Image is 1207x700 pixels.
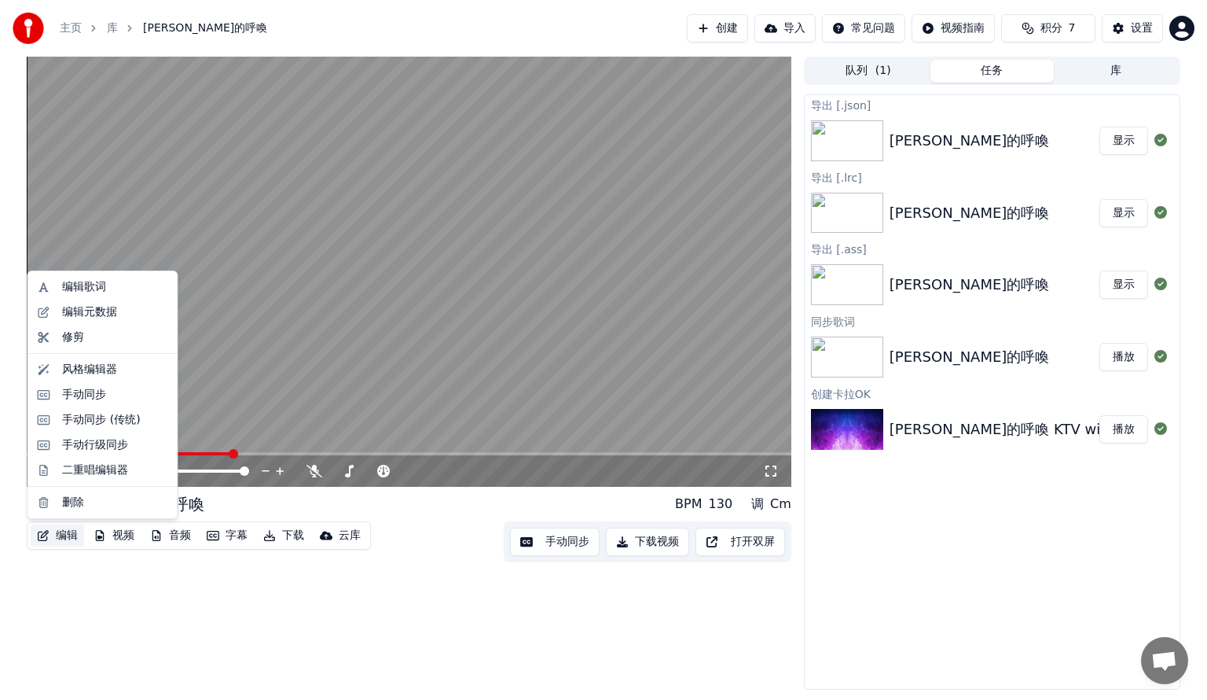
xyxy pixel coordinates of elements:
[875,63,891,79] span: ( 1 )
[87,525,141,547] button: 视频
[143,20,267,36] span: [PERSON_NAME]的呼喚
[1141,637,1188,684] div: 打開聊天
[1099,415,1148,444] button: 播放
[62,279,106,295] div: 编辑歌词
[805,168,1179,186] div: 导出 [.lrc]
[890,346,1050,368] div: [PERSON_NAME]的呼喚
[805,239,1179,258] div: 导出 [.ass]
[770,495,791,514] div: Cm
[709,495,733,514] div: 130
[510,528,600,556] button: 手动同步
[1099,343,1148,371] button: 播放
[1099,127,1148,155] button: 显示
[754,14,816,42] button: 导入
[13,13,44,44] img: youka
[62,412,140,428] div: 手动同步 (传统)
[62,387,106,403] div: 手动同步
[62,304,117,320] div: 编辑元数据
[751,495,764,514] div: 调
[890,274,1050,296] div: [PERSON_NAME]的呼喚
[107,20,118,36] a: 库
[805,384,1179,403] div: 创建卡拉OK
[890,202,1050,224] div: [PERSON_NAME]的呼喚
[1102,14,1163,42] button: 设置
[805,95,1179,114] div: 导出 [.json]
[675,495,702,514] div: BPM
[60,20,82,36] a: 主页
[60,20,267,36] nav: breadcrumb
[62,362,117,378] div: 风格编辑器
[695,528,785,556] button: 打开双屏
[1099,271,1148,299] button: 显示
[606,528,689,556] button: 下载视频
[687,14,748,42] button: 创建
[806,60,930,83] button: 队列
[930,60,1055,83] button: 任务
[62,462,128,478] div: 二重唱编辑器
[62,330,84,345] div: 修剪
[1099,199,1148,227] button: 显示
[257,525,310,547] button: 下载
[62,437,128,453] div: 手动行级同步
[1131,20,1153,36] div: 设置
[890,130,1050,152] div: [PERSON_NAME]的呼喚
[822,14,905,42] button: 常见问题
[200,525,254,547] button: 字幕
[1001,14,1095,42] button: 积分7
[1040,20,1062,36] span: 积分
[31,525,84,547] button: 编辑
[805,311,1179,330] div: 同步歌词
[62,495,84,510] div: 删除
[912,14,995,42] button: 视频指南
[1069,20,1076,36] span: 7
[144,525,197,547] button: 音频
[339,528,361,543] div: 云库
[1054,60,1178,83] button: 库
